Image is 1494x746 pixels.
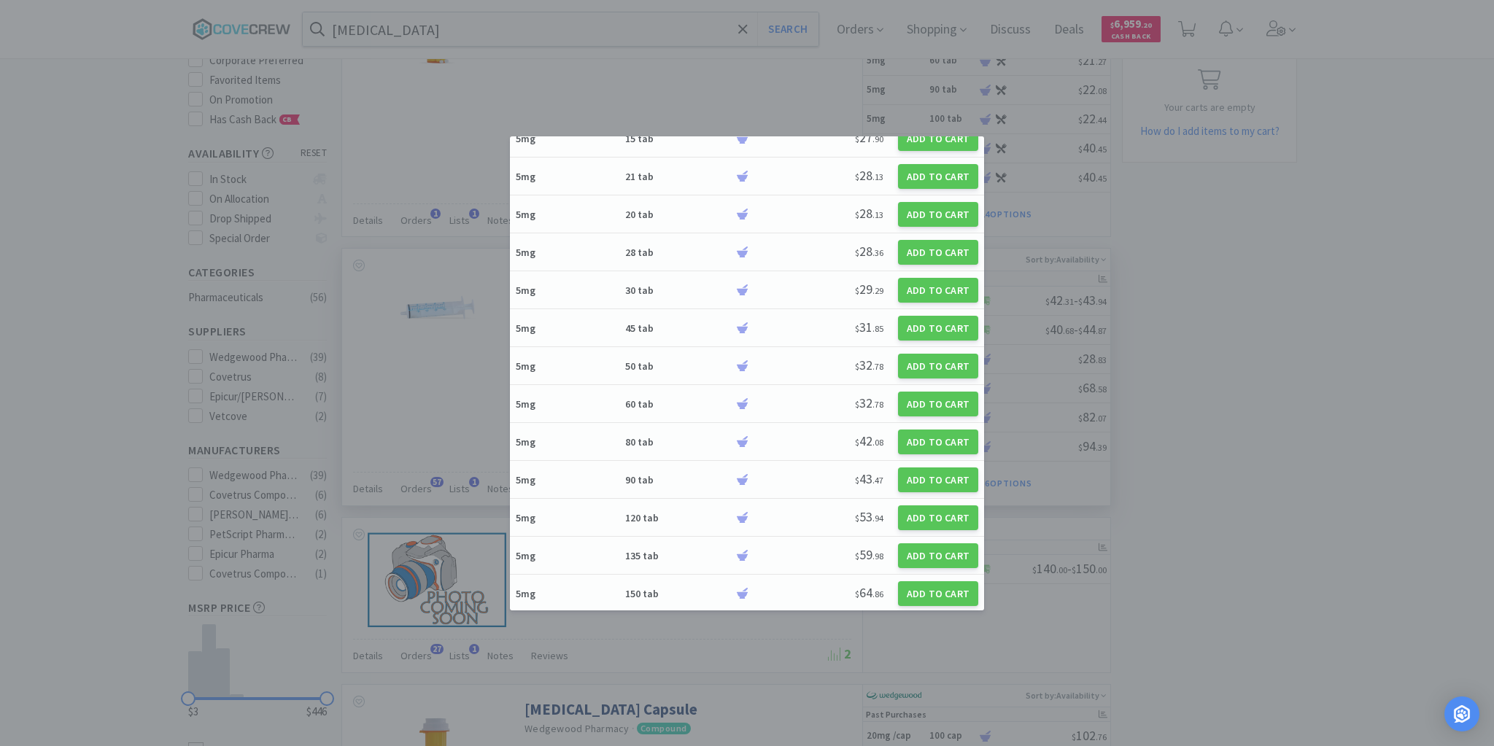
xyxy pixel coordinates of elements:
[872,209,883,220] span: . 13
[855,361,859,372] span: $
[898,240,978,265] button: Add to Cart
[898,467,978,492] button: Add to Cart
[625,208,730,221] h6: 20 tab
[872,513,883,524] span: . 94
[516,246,574,259] h5: 5mg
[625,473,730,486] h6: 90 tab
[855,167,883,184] span: 28
[855,243,883,260] span: 28
[516,397,574,411] h5: 5mg
[898,543,978,568] button: Add to Cart
[625,549,730,562] h6: 135 tab
[872,588,883,599] span: . 86
[872,133,883,144] span: . 90
[898,202,978,227] button: Add to Cart
[516,549,574,562] h5: 5mg
[898,581,978,606] button: Add to Cart
[898,316,978,341] button: Add to Cart
[872,475,883,486] span: . 47
[1444,696,1479,731] div: Open Intercom Messenger
[898,126,978,151] button: Add to Cart
[855,205,883,222] span: 28
[855,285,859,296] span: $
[625,284,730,297] h6: 30 tab
[855,437,859,448] span: $
[872,399,883,410] span: . 78
[855,551,859,562] span: $
[855,323,859,334] span: $
[898,430,978,454] button: Add to Cart
[516,473,574,486] h5: 5mg
[898,392,978,416] button: Add to Cart
[625,587,730,600] h6: 150 tab
[625,435,730,448] h6: 80 tab
[855,133,859,144] span: $
[516,587,574,600] h5: 5mg
[855,508,883,525] span: 53
[855,319,883,335] span: 31
[516,132,574,145] h5: 5mg
[855,209,859,220] span: $
[872,171,883,182] span: . 13
[898,354,978,378] button: Add to Cart
[516,284,574,297] h5: 5mg
[855,432,883,449] span: 42
[625,170,730,183] h6: 21 tab
[898,505,978,530] button: Add to Cart
[872,551,883,562] span: . 98
[516,435,574,448] h5: 5mg
[625,360,730,373] h6: 50 tab
[855,399,859,410] span: $
[855,584,883,601] span: 64
[625,511,730,524] h6: 120 tab
[872,285,883,296] span: . 29
[855,395,883,411] span: 32
[872,361,883,372] span: . 78
[872,247,883,258] span: . 36
[855,129,883,146] span: 27
[516,208,574,221] h5: 5mg
[872,323,883,334] span: . 85
[625,132,730,145] h6: 15 tab
[516,511,574,524] h5: 5mg
[516,322,574,335] h5: 5mg
[872,437,883,448] span: . 08
[516,170,574,183] h5: 5mg
[855,513,859,524] span: $
[855,546,883,563] span: 59
[855,475,859,486] span: $
[855,470,883,487] span: 43
[516,360,574,373] h5: 5mg
[625,397,730,411] h6: 60 tab
[855,171,859,182] span: $
[855,588,859,599] span: $
[898,164,978,189] button: Add to Cart
[625,246,730,259] h6: 28 tab
[855,281,883,298] span: 29
[855,247,859,258] span: $
[625,322,730,335] h6: 45 tab
[855,357,883,373] span: 32
[898,278,978,303] button: Add to Cart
